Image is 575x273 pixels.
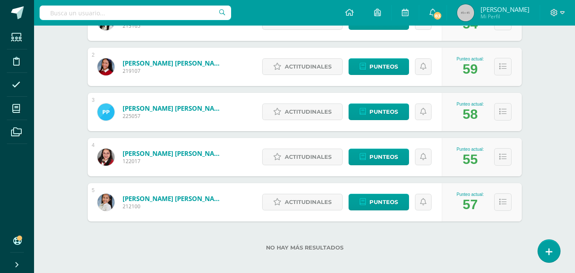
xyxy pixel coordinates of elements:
[262,194,343,210] a: Actitudinales
[123,203,225,210] span: 212100
[349,194,409,210] a: Punteos
[123,158,225,165] span: 122017
[262,58,343,75] a: Actitudinales
[369,194,398,210] span: Punteos
[369,59,398,75] span: Punteos
[481,5,529,14] span: [PERSON_NAME]
[123,22,225,29] span: 213165
[463,106,478,122] div: 58
[97,58,114,75] img: 27dec13d5adbd35ffe46ece23e15403d.png
[97,194,114,211] img: 4ee7e7fe1c5bcebefe6c3b257b9bceaf.png
[433,11,442,20] span: 83
[349,149,409,165] a: Punteos
[40,6,231,20] input: Busca un usuario...
[88,244,522,251] label: No hay más resultados
[457,4,474,21] img: 45x45
[285,194,332,210] span: Actitudinales
[123,59,225,67] a: [PERSON_NAME] [PERSON_NAME]
[457,192,484,197] div: Punteo actual:
[123,112,225,120] span: 225057
[463,61,478,77] div: 59
[97,103,114,121] img: 2b0441f1f73b2e6c452a38cc3c408840.png
[285,149,332,165] span: Actitudinales
[457,57,484,61] div: Punteo actual:
[92,142,95,148] div: 4
[457,102,484,106] div: Punteo actual:
[123,104,225,112] a: [PERSON_NAME] [PERSON_NAME]
[92,97,95,103] div: 3
[123,149,225,158] a: [PERSON_NAME] [PERSON_NAME]
[285,104,332,120] span: Actitudinales
[262,103,343,120] a: Actitudinales
[457,147,484,152] div: Punteo actual:
[123,194,225,203] a: [PERSON_NAME] [PERSON_NAME]
[463,197,478,213] div: 57
[97,149,114,166] img: 3f49a561c8bf87c86daebd1f3f33f24f.png
[349,103,409,120] a: Punteos
[463,152,478,167] div: 55
[123,67,225,75] span: 219107
[369,149,398,165] span: Punteos
[262,149,343,165] a: Actitudinales
[369,104,398,120] span: Punteos
[481,13,529,20] span: Mi Perfil
[92,52,95,58] div: 2
[285,59,332,75] span: Actitudinales
[92,187,95,193] div: 5
[349,58,409,75] a: Punteos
